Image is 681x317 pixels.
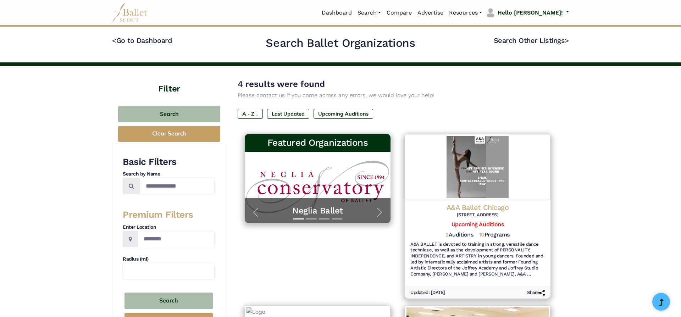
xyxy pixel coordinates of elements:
[123,224,215,231] h4: Enter Location
[266,36,415,51] h2: Search Ballet Organizations
[445,231,449,238] span: 2
[124,293,213,309] button: Search
[452,221,504,228] a: Upcoming Auditions
[410,203,545,212] h4: A&A Ballet Chicago
[355,5,384,20] a: Search
[252,205,383,216] a: Neglia Ballet
[445,231,473,239] h5: Auditions
[118,106,220,122] button: Search
[123,171,215,178] h4: Search by Name
[479,231,510,239] h5: Programs
[479,231,485,238] span: 10
[410,290,445,296] h6: Updated: [DATE]
[250,137,385,149] h3: Featured Organizations
[384,5,415,20] a: Compare
[415,5,446,20] a: Advertise
[293,215,304,223] button: Slide 1
[112,36,116,45] code: <
[238,91,558,100] p: Please contact us if you come across any errors, we would love your help!
[238,109,263,119] label: A - Z ↓
[140,178,215,194] input: Search by names...
[332,215,342,223] button: Slide 4
[238,79,325,89] span: 4 results were found
[527,290,545,296] h6: Share
[306,215,317,223] button: Slide 2
[405,134,550,200] img: Logo
[112,66,226,95] h4: Filter
[112,36,172,45] a: <Go to Dashboard
[410,241,545,277] h6: A&A BALLET is devoted to training in strong, versatile dance technique, as well as the developmen...
[319,215,330,223] button: Slide 3
[267,109,309,119] label: Last Updated
[494,36,569,45] a: Search Other Listings>
[118,126,220,142] button: Clear Search
[123,256,215,263] h4: Radius (mi)
[565,36,569,45] code: >
[314,109,373,119] label: Upcoming Auditions
[498,8,563,17] p: Hello [PERSON_NAME]!
[486,8,495,18] img: profile picture
[446,5,485,20] a: Resources
[138,231,215,248] input: Location
[485,7,569,18] a: profile picture Hello [PERSON_NAME]!
[319,5,355,20] a: Dashboard
[123,156,215,168] h3: Basic Filters
[123,209,215,221] h3: Premium Filters
[410,212,545,218] h6: [STREET_ADDRESS]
